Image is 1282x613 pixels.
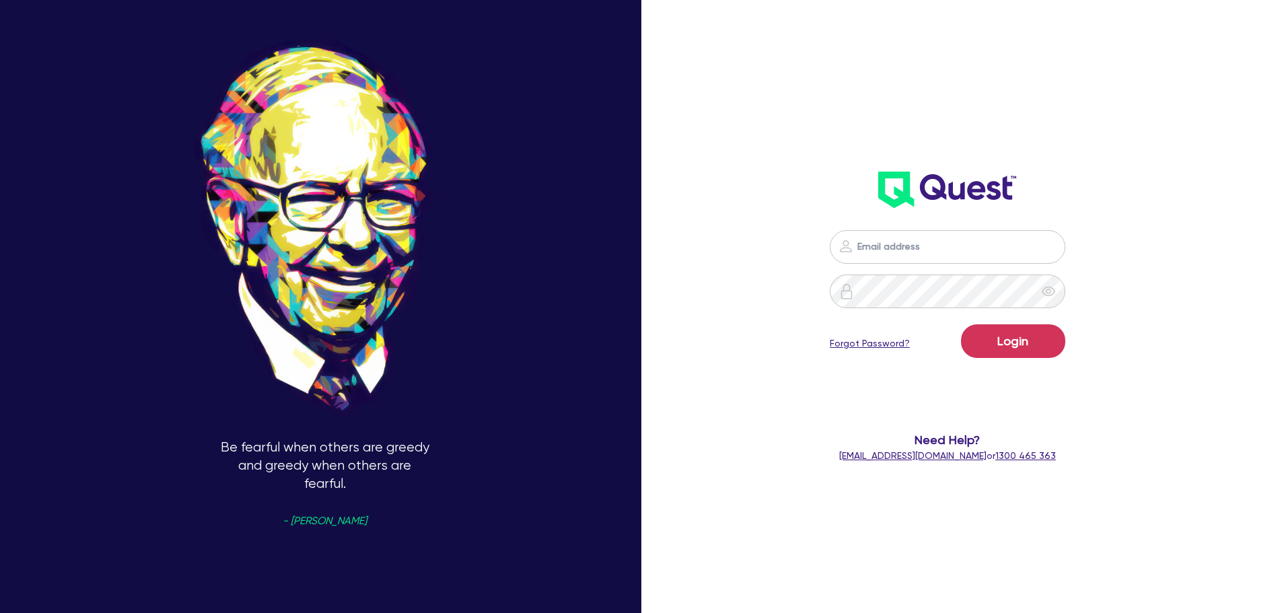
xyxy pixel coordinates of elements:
tcxspan: Call 1300 465 363 via 3CX [995,450,1056,461]
span: - [PERSON_NAME] [283,516,367,526]
a: [EMAIL_ADDRESS][DOMAIN_NAME] [839,450,987,461]
a: Forgot Password? [830,336,910,351]
img: icon-password [839,283,855,299]
span: eye [1042,285,1055,298]
span: or [839,450,1056,461]
input: Email address [830,230,1065,264]
img: icon-password [838,238,854,254]
button: Login [961,324,1065,358]
img: wH2k97JdezQIQAAAABJRU5ErkJggg== [878,172,1016,208]
span: Need Help? [776,431,1120,449]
